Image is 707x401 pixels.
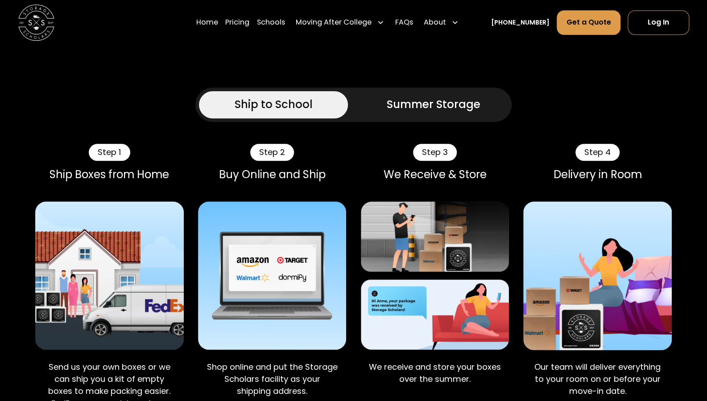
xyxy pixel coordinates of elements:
[196,10,218,35] a: Home
[523,168,671,181] div: Delivery in Room
[257,10,285,35] a: Schools
[361,168,509,181] div: We Receive & Store
[557,10,620,35] a: Get a Quote
[296,17,372,28] div: Moving After College
[420,10,463,35] div: About
[18,4,54,41] img: Storage Scholars main logo
[235,96,313,113] div: Ship to School
[387,96,480,113] div: Summer Storage
[18,4,54,41] a: home
[292,10,388,35] div: Moving After College
[491,18,550,27] a: [PHONE_NUMBER]
[628,10,689,35] a: Log In
[35,168,183,181] div: Ship Boxes from Home
[198,168,346,181] div: Buy Online and Ship
[424,17,446,28] div: About
[89,144,130,161] div: Step 1
[575,144,620,161] div: Step 4
[395,10,413,35] a: FAQs
[413,144,457,161] div: Step 3
[205,361,339,397] p: Shop online and put the Storage Scholars facility as your shipping address.
[531,361,665,397] p: Our team will deliver everything to your room on or before your move-in date.
[225,10,249,35] a: Pricing
[250,144,294,161] div: Step 2
[368,361,502,385] p: We receive and store your boxes over the summer.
